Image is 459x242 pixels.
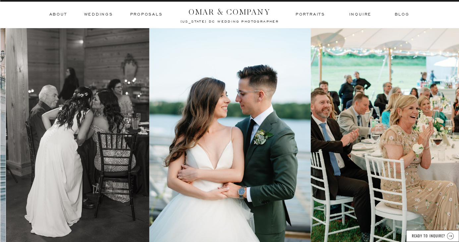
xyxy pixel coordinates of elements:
a: inquire [349,12,372,18]
a: OMAR & COMPANY [176,6,283,15]
a: [US_STATE] dc wedding photographer [163,19,297,23]
a: ABOUT [49,12,67,18]
a: Portraits [295,12,326,18]
a: READY TO INQUIRE? [411,233,446,238]
a: Weddings [84,12,113,18]
a: Proposals [130,12,163,18]
a: BLOG [395,12,409,18]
